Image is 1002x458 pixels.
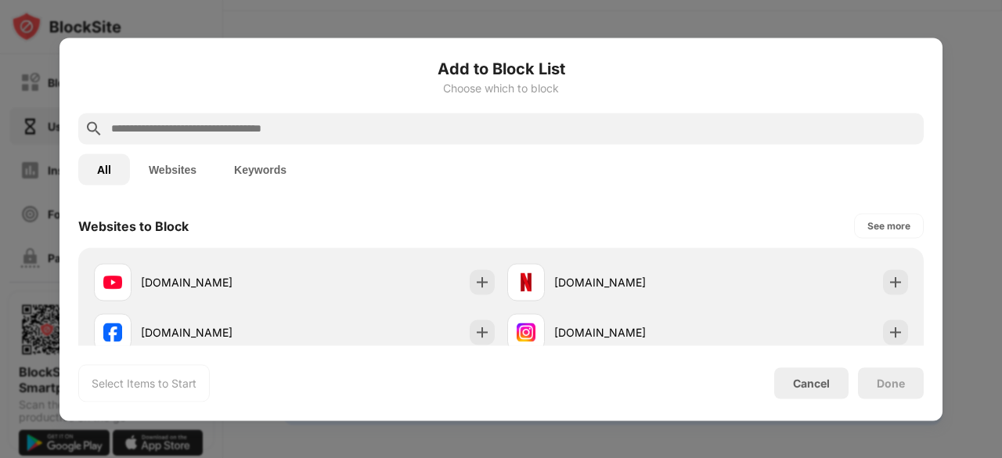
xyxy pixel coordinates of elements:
div: Select Items to Start [92,375,196,391]
img: favicons [103,323,122,341]
div: [DOMAIN_NAME] [554,274,708,290]
div: Done [877,377,905,389]
button: All [78,153,130,185]
button: Keywords [215,153,305,185]
img: favicons [517,272,535,291]
img: favicons [103,272,122,291]
button: Websites [130,153,215,185]
div: Cancel [793,377,830,390]
div: [DOMAIN_NAME] [554,324,708,341]
div: Websites to Block [78,218,189,233]
div: [DOMAIN_NAME] [141,274,294,290]
div: Choose which to block [78,81,924,94]
img: search.svg [85,119,103,138]
div: See more [867,218,910,233]
img: favicons [517,323,535,341]
div: [DOMAIN_NAME] [141,324,294,341]
h6: Add to Block List [78,56,924,80]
